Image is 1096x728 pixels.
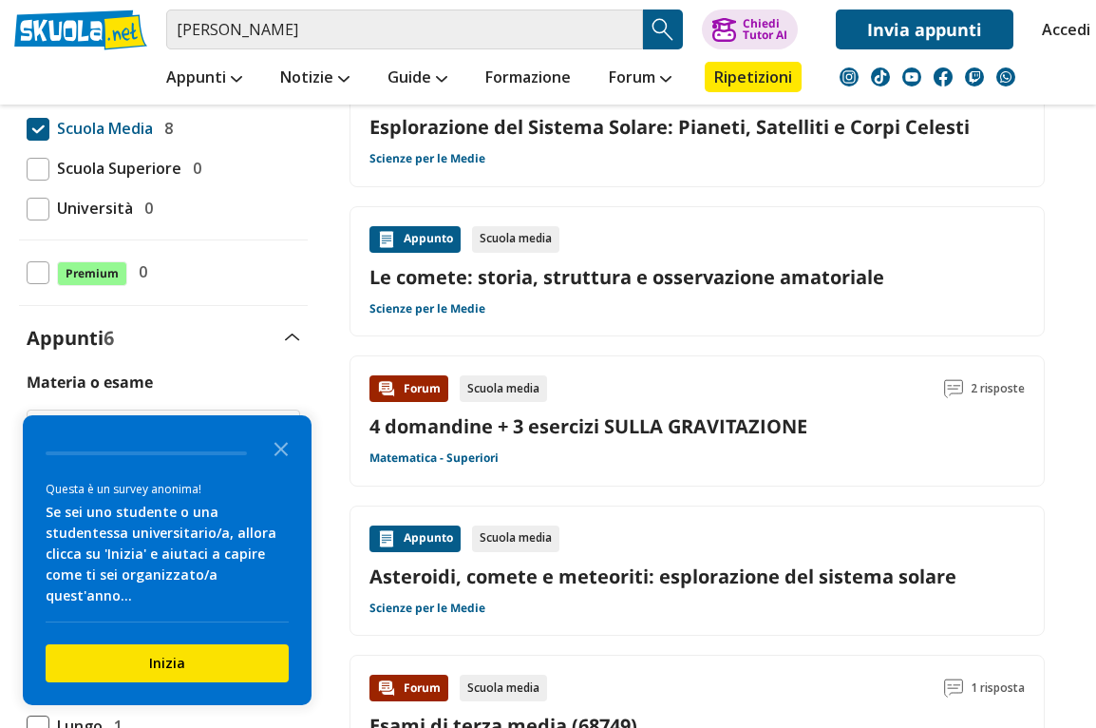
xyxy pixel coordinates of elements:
[944,679,963,698] img: Commenti lettura
[131,259,147,284] span: 0
[46,644,289,682] button: Inizia
[604,62,676,96] a: Forum
[57,261,127,286] span: Premium
[1042,10,1082,49] a: Accedi
[369,601,485,616] a: Scienze per le Medie
[934,67,953,86] img: facebook
[971,675,1025,701] span: 1 risposta
[702,10,798,49] button: ChiediTutor AI
[643,10,683,49] button: Search Button
[369,264,1025,290] a: Le comete: storia, struttura e osservazione amatoriale
[472,226,559,253] div: Scuola media
[369,450,499,466] a: Matematica - Superiori
[369,564,1025,589] a: Asteroidi, comete e meteoriti: esplorazione del sistema solare
[369,413,807,439] a: 4 domandine + 3 esercizi SULLA GRAVITAZIONE
[166,10,643,49] input: Cerca appunti, riassunti o versioni
[472,526,559,552] div: Scuola media
[137,196,153,220] span: 0
[185,156,201,181] span: 0
[460,675,547,701] div: Scuola media
[49,116,153,141] span: Scuola Media
[369,375,448,402] div: Forum
[23,415,312,705] div: Survey
[836,10,1013,49] a: Invia appunti
[743,18,787,41] div: Chiedi Tutor AI
[46,480,289,498] div: Questa è un survey anonima!
[383,62,452,96] a: Guide
[369,151,485,166] a: Scienze per le Medie
[649,15,677,44] img: Cerca appunti, riassunti o versioni
[369,226,461,253] div: Appunto
[965,67,984,86] img: twitch
[840,67,859,86] img: instagram
[262,429,300,467] button: Close the survey
[161,62,247,96] a: Appunti
[27,325,114,351] label: Appunti
[157,116,173,141] span: 8
[377,529,396,548] img: Appunti contenuto
[104,325,114,351] span: 6
[49,156,181,181] span: Scuola Superiore
[971,375,1025,402] span: 2 risposte
[902,67,921,86] img: youtube
[369,114,1025,140] a: Esplorazione del Sistema Solare: Pianeti, Satelliti e Corpi Celesti
[285,334,300,341] img: Apri e chiudi sezione
[996,67,1015,86] img: WhatsApp
[705,62,802,92] a: Ripetizioni
[377,379,396,398] img: Forum contenuto
[460,375,547,402] div: Scuola media
[27,372,153,393] label: Materia o esame
[49,196,133,220] span: Università
[369,526,461,552] div: Appunto
[275,62,354,96] a: Notizie
[944,379,963,398] img: Commenti lettura
[871,67,890,86] img: tiktok
[369,675,448,701] div: Forum
[377,230,396,249] img: Appunti contenuto
[369,301,485,316] a: Scienze per le Medie
[481,62,576,96] a: Formazione
[377,679,396,698] img: Forum contenuto
[46,502,289,606] div: Se sei uno studente o una studentessa universitario/a, allora clicca su 'Inizia' e aiutaci a capi...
